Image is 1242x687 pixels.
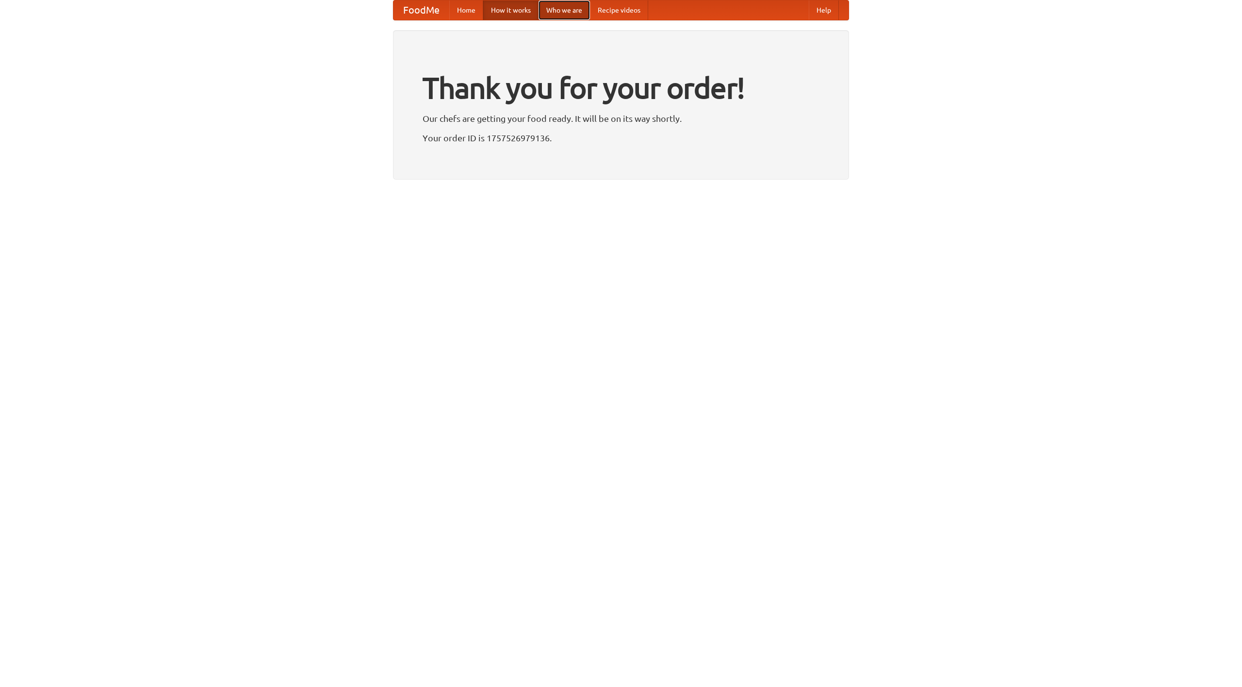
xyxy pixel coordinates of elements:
[423,131,819,145] p: Your order ID is 1757526979136.
[423,111,819,126] p: Our chefs are getting your food ready. It will be on its way shortly.
[393,0,449,20] a: FoodMe
[423,65,819,111] h1: Thank you for your order!
[809,0,839,20] a: Help
[449,0,483,20] a: Home
[539,0,590,20] a: Who we are
[590,0,648,20] a: Recipe videos
[483,0,539,20] a: How it works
